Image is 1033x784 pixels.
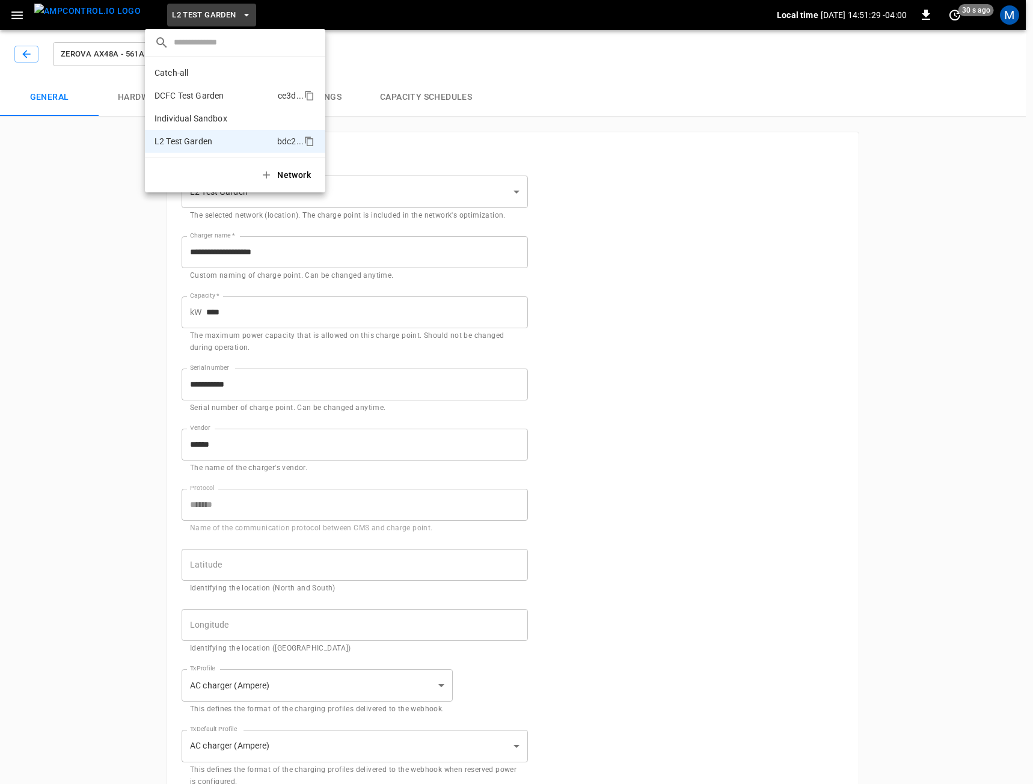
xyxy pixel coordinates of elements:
p: DCFC Test Garden [155,90,273,102]
div: copy [303,88,316,103]
div: copy [303,134,316,149]
p: Individual Sandbox [155,112,272,124]
p: L2 Test Garden [155,135,272,147]
button: Network [253,163,320,188]
p: Catch-all [155,67,272,79]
